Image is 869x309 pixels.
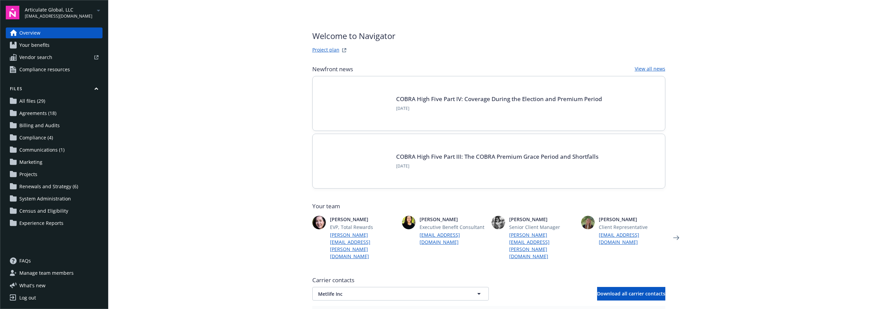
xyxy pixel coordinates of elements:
[396,95,602,103] a: COBRA High Five Part IV: Coverage During the Election and Premium Period
[312,216,326,229] img: photo
[25,13,92,19] span: [EMAIL_ADDRESS][DOMAIN_NAME]
[6,27,103,38] a: Overview
[402,216,415,229] img: photo
[323,145,388,177] img: BLOG-Card Image - Compliance - COBRA High Five Pt 3 - 09-03-25.jpg
[6,268,103,278] a: Manage team members
[330,216,396,223] span: [PERSON_NAME]
[6,169,103,180] a: Projects
[19,193,71,204] span: System Administration
[509,224,576,231] span: Senior Client Manager
[323,87,388,120] img: BLOG-Card Image - Compliance - COBRA High Five Pt 4 - 09-04-25.jpg
[6,255,103,266] a: FAQs
[25,6,92,13] span: Articulate Global, LLC
[19,96,45,107] span: All files (29)
[420,224,486,231] span: Executive Benefit Consultant
[330,224,396,231] span: EVP, Total Rewards
[312,202,665,210] span: Your team
[19,157,42,168] span: Marketing
[6,157,103,168] a: Marketing
[597,287,665,301] button: Download all carrier contacts
[19,255,31,266] span: FAQs
[19,181,78,192] span: Renewals and Strategy (6)
[420,216,486,223] span: [PERSON_NAME]
[581,216,595,229] img: photo
[599,231,665,246] a: [EMAIL_ADDRESS][DOMAIN_NAME]
[19,169,37,180] span: Projects
[19,282,45,289] span: What ' s new
[599,216,665,223] span: [PERSON_NAME]
[6,206,103,216] a: Census and Eligibility
[599,224,665,231] span: Client Representative
[6,282,56,289] button: What's new
[509,231,576,260] a: [PERSON_NAME][EMAIL_ADDRESS][PERSON_NAME][DOMAIN_NAME]
[597,290,665,297] span: Download all carrier contacts
[19,144,64,155] span: Communications (1)
[312,65,353,73] span: Newfront news
[6,64,103,75] a: Compliance resources
[6,96,103,107] a: All files (29)
[6,40,103,51] a: Your benefits
[492,216,505,229] img: photo
[396,153,598,160] a: COBRA High Five Part III: The COBRA Premium Grace Period and Shortfalls
[6,181,103,192] a: Renewals and Strategy (6)
[6,120,103,131] a: Billing and Audits
[6,6,19,19] img: navigator-logo.svg
[340,46,348,54] a: projectPlanWebsite
[6,218,103,229] a: Experience Reports
[635,65,665,73] a: View all news
[312,30,395,42] span: Welcome to Navigator
[509,216,576,223] span: [PERSON_NAME]
[312,276,665,284] span: Carrier contacts
[671,232,682,243] a: Next
[6,132,103,143] a: Compliance (4)
[19,108,56,119] span: Agreements (18)
[6,193,103,204] a: System Administration
[312,287,489,301] button: Metlife Inc
[19,40,50,51] span: Your benefits
[19,64,70,75] span: Compliance resources
[318,290,459,297] span: Metlife Inc
[6,52,103,63] a: Vendor search
[396,163,598,169] span: [DATE]
[6,108,103,119] a: Agreements (18)
[6,86,103,94] button: Files
[420,231,486,246] a: [EMAIL_ADDRESS][DOMAIN_NAME]
[19,292,36,303] div: Log out
[19,206,68,216] span: Census and Eligibility
[19,132,53,143] span: Compliance (4)
[19,268,74,278] span: Manage team members
[6,144,103,155] a: Communications (1)
[330,231,396,260] a: [PERSON_NAME][EMAIL_ADDRESS][PERSON_NAME][DOMAIN_NAME]
[19,218,63,229] span: Experience Reports
[25,6,103,19] button: Articulate Global, LLC[EMAIL_ADDRESS][DOMAIN_NAME]arrowDropDown
[312,46,339,54] a: Project plan
[94,6,103,14] a: arrowDropDown
[396,105,602,112] span: [DATE]
[19,27,40,38] span: Overview
[19,120,60,131] span: Billing and Audits
[19,52,52,63] span: Vendor search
